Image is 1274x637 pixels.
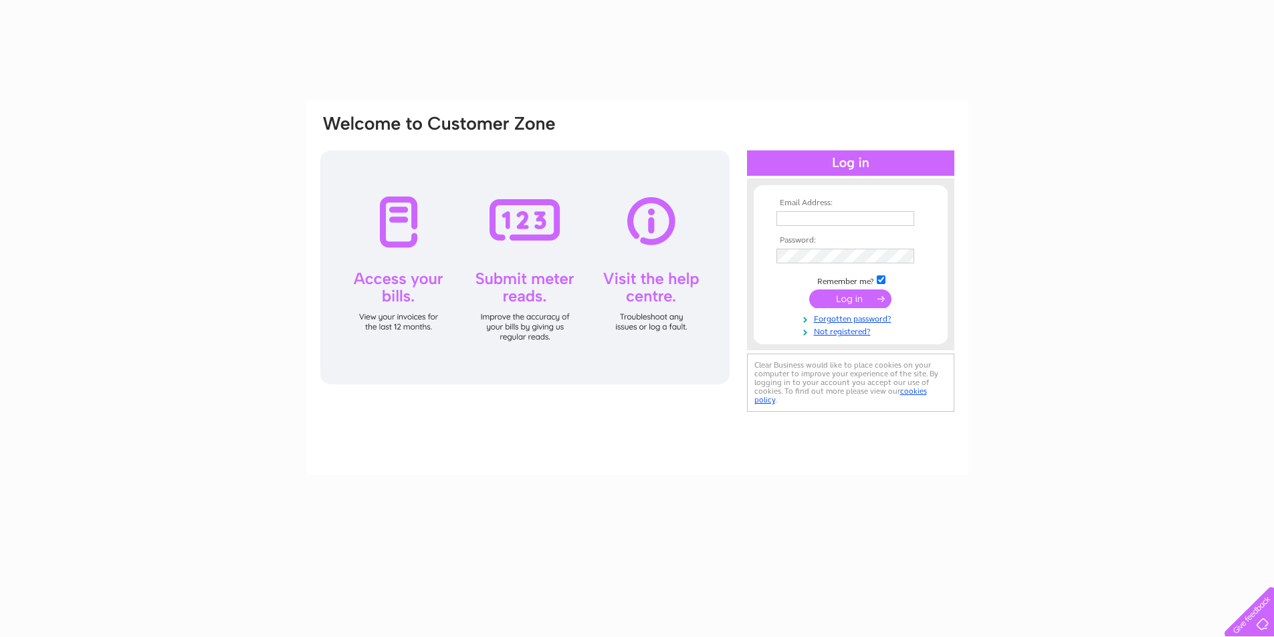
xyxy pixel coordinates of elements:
[747,354,954,412] div: Clear Business would like to place cookies on your computer to improve your experience of the sit...
[754,386,927,404] a: cookies policy
[809,289,891,308] input: Submit
[773,236,928,245] th: Password:
[776,324,928,337] a: Not registered?
[776,311,928,324] a: Forgotten password?
[773,273,928,287] td: Remember me?
[773,199,928,208] th: Email Address:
